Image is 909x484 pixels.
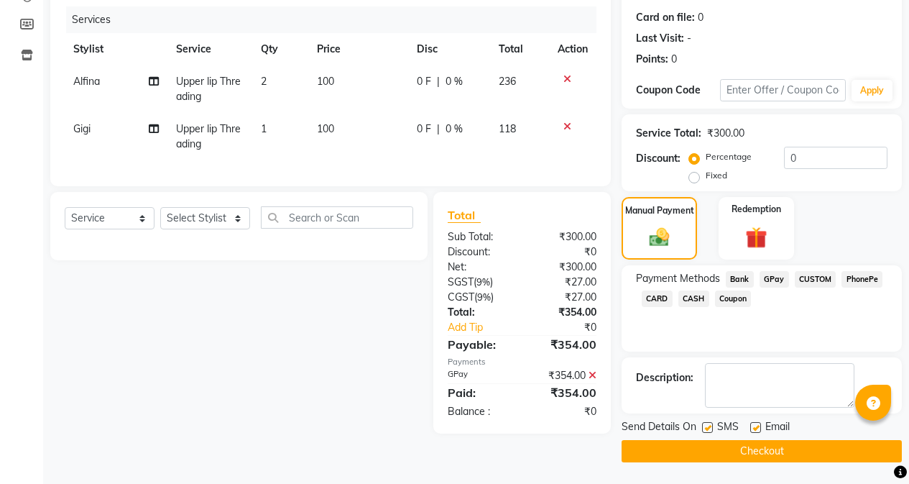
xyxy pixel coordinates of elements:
[317,75,334,88] span: 100
[437,74,440,89] span: |
[717,419,739,437] span: SMS
[476,276,490,288] span: 9%
[739,224,774,251] img: _gift.svg
[417,122,431,137] span: 0 F
[317,122,334,135] span: 100
[437,229,522,245] div: Sub Total:
[765,419,790,437] span: Email
[622,419,696,437] span: Send Details On
[522,260,607,275] div: ₹300.00
[636,126,701,141] div: Service Total:
[66,6,607,33] div: Services
[73,122,91,135] span: Gigi
[437,305,522,320] div: Total:
[408,33,490,65] th: Disc
[687,31,691,46] div: -
[477,291,491,303] span: 9%
[536,320,607,335] div: ₹0
[760,271,789,288] span: GPay
[308,33,408,65] th: Price
[636,83,720,98] div: Coupon Code
[522,229,607,245] div: ₹300.00
[261,122,267,135] span: 1
[795,271,836,288] span: CUSTOM
[636,10,695,25] div: Card on file:
[446,74,463,89] span: 0 %
[732,203,781,216] label: Redemption
[437,122,440,137] span: |
[437,275,522,290] div: ( )
[499,122,516,135] span: 118
[437,404,522,419] div: Balance :
[643,226,676,249] img: _cash.svg
[437,320,536,335] a: Add Tip
[706,169,727,182] label: Fixed
[490,33,549,65] th: Total
[636,52,668,67] div: Points:
[448,291,474,303] span: CGST
[636,31,684,46] div: Last Visit:
[522,336,607,353] div: ₹354.00
[437,260,522,275] div: Net:
[671,52,677,67] div: 0
[636,370,693,385] div: Description:
[437,336,522,353] div: Payable:
[448,356,596,368] div: Payments
[261,206,413,229] input: Search or Scan
[707,126,744,141] div: ₹300.00
[499,75,516,88] span: 236
[852,80,892,101] button: Apply
[448,208,481,223] span: Total
[176,122,241,150] span: Upper lip Threading
[715,291,752,307] span: Coupon
[437,290,522,305] div: ( )
[698,10,703,25] div: 0
[522,245,607,260] div: ₹0
[841,271,882,288] span: PhonePe
[437,368,522,383] div: GPay
[65,33,167,65] th: Stylist
[726,271,754,288] span: Bank
[176,75,241,103] span: Upper lip Threading
[622,440,902,462] button: Checkout
[73,75,100,88] span: Alfina
[720,79,846,101] input: Enter Offer / Coupon Code
[549,33,596,65] th: Action
[448,275,474,288] span: SGST
[167,33,252,65] th: Service
[625,204,694,217] label: Manual Payment
[678,291,709,307] span: CASH
[522,368,607,383] div: ₹354.00
[522,384,607,401] div: ₹354.00
[636,151,680,166] div: Discount:
[261,75,267,88] span: 2
[446,122,463,137] span: 0 %
[642,291,673,307] span: CARD
[437,384,522,401] div: Paid:
[522,275,607,290] div: ₹27.00
[522,290,607,305] div: ₹27.00
[636,271,720,286] span: Payment Methods
[706,150,752,163] label: Percentage
[417,74,431,89] span: 0 F
[437,245,522,260] div: Discount:
[522,305,607,320] div: ₹354.00
[252,33,308,65] th: Qty
[522,404,607,419] div: ₹0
